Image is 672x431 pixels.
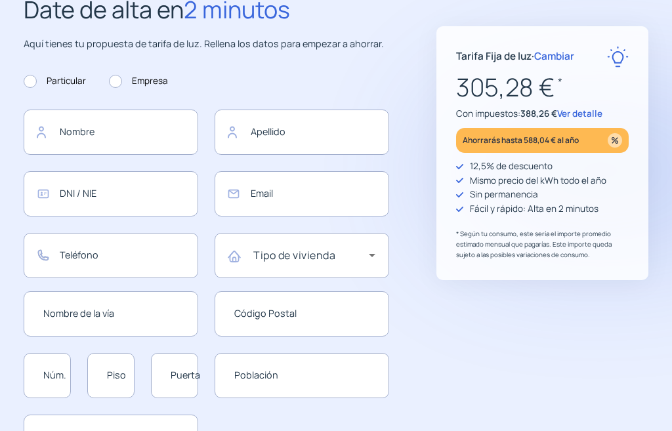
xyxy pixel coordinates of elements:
[534,49,574,63] span: Cambiar
[470,174,606,188] p: Mismo precio del kWh todo el año
[456,229,629,260] p: * Según tu consumo, este sería el importe promedio estimado mensual que pagarías. Este importe qu...
[608,133,622,148] img: percentage_icon.svg
[470,188,538,202] p: Sin permanencia
[24,36,389,51] p: Aquí tienes tu propuesta de tarifa de luz. Rellena los datos para empezar a ahorrar.
[109,74,168,89] label: Empresa
[557,108,602,119] span: Ver detalle
[456,68,629,107] p: 305,28 €
[463,133,579,148] p: Ahorrarás hasta 588,04 € al año
[456,107,629,121] p: Con impuestos:
[253,248,335,262] mat-label: Tipo de vivienda
[456,49,574,64] p: Tarifa Fija de luz ·
[470,202,598,216] p: Fácil y rápido: Alta en 2 minutos
[24,74,86,89] label: Particular
[470,159,553,174] p: 12,5% de descuento
[607,46,629,68] img: rate-E.svg
[520,108,557,119] span: 388,26 €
